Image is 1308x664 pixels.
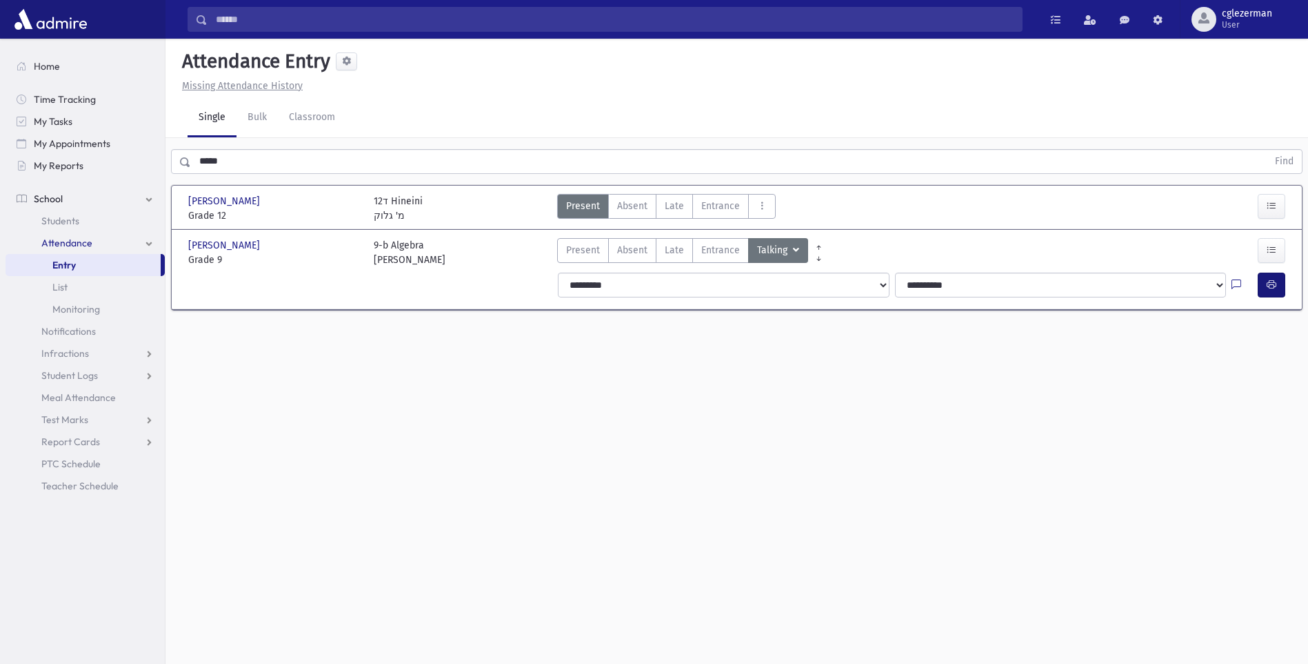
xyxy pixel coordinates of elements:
span: Entrance [701,243,740,257]
a: PTC Schedule [6,453,165,475]
span: My Reports [34,159,83,172]
a: Notifications [6,320,165,342]
span: [PERSON_NAME] [188,238,263,253]
span: Entry [52,259,76,271]
span: Test Marks [41,413,88,426]
span: My Appointments [34,137,110,150]
span: User [1222,19,1272,30]
span: List [52,281,68,293]
span: Late [665,243,684,257]
span: cglezerman [1222,8,1272,19]
a: School [6,188,165,210]
a: My Reports [6,155,165,177]
a: Entry [6,254,161,276]
div: AttTypes [557,194,776,223]
span: Present [566,199,600,213]
u: Missing Attendance History [182,80,303,92]
div: 9-b Algebra [PERSON_NAME] [374,238,445,267]
span: Infractions [41,347,89,360]
span: Time Tracking [34,93,96,106]
h5: Attendance Entry [177,50,330,73]
img: AdmirePro [11,6,90,33]
span: Present [566,243,600,257]
a: Student Logs [6,364,165,387]
span: Meal Attendance [41,391,116,404]
span: My Tasks [34,115,72,128]
a: Missing Attendance History [177,80,303,92]
span: Talking [757,243,790,258]
a: My Tasks [6,110,165,133]
span: [PERSON_NAME] [188,194,263,208]
span: Monitoring [52,303,100,315]
button: Find [1267,150,1302,173]
a: Report Cards [6,431,165,453]
span: Attendance [41,237,92,249]
span: Report Cards [41,436,100,448]
span: Late [665,199,684,213]
a: List [6,276,165,298]
span: School [34,193,63,205]
a: Teacher Schedule [6,475,165,497]
span: Grade 9 [188,253,360,267]
span: Grade 12 [188,208,360,223]
span: Student Logs [41,369,98,382]
span: Teacher Schedule [41,480,119,492]
a: Home [6,55,165,77]
a: Attendance [6,232,165,254]
span: PTC Schedule [41,458,101,470]
span: Absent [617,243,647,257]
a: Test Marks [6,409,165,431]
span: Home [34,60,60,72]
a: Bulk [237,99,278,137]
input: Search [208,7,1022,32]
span: Students [41,215,79,227]
button: Talking [748,238,808,263]
span: Absent [617,199,647,213]
a: Classroom [278,99,346,137]
a: My Appointments [6,133,165,155]
a: Monitoring [6,298,165,320]
span: Entrance [701,199,740,213]
div: AttTypes [557,238,808,267]
a: Single [188,99,237,137]
a: Infractions [6,342,165,364]
span: Notifications [41,325,96,338]
a: Time Tracking [6,88,165,110]
a: Students [6,210,165,232]
div: 12ד Hineini מ' גלוק [374,194,423,223]
a: Meal Attendance [6,387,165,409]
